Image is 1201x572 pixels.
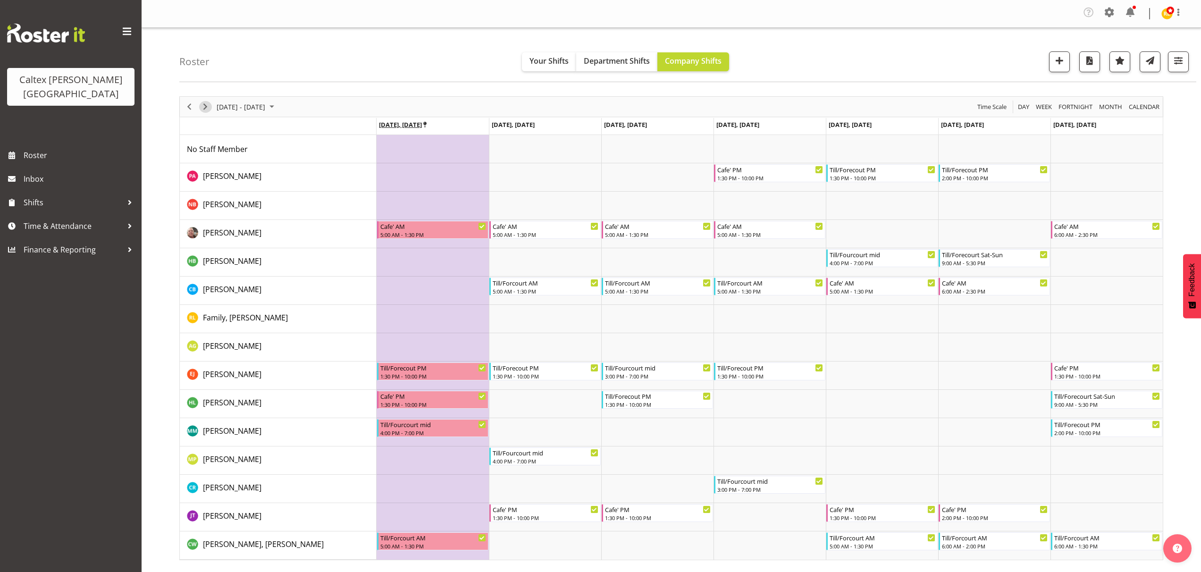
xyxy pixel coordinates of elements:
[604,120,647,129] span: [DATE], [DATE]
[203,482,261,493] span: [PERSON_NAME]
[714,278,825,295] div: Bullock, Christopher"s event - Till/Forcourt AM Begin From Thursday, October 30, 2025 at 5:00:00 ...
[203,397,261,408] a: [PERSON_NAME]
[717,486,823,493] div: 3:00 PM - 7:00 PM
[717,287,823,295] div: 5:00 AM - 1:30 PM
[203,256,261,266] span: [PERSON_NAME]
[203,454,261,465] a: [PERSON_NAME]
[203,227,261,238] a: [PERSON_NAME]
[1128,101,1160,113] span: calendar
[377,532,488,550] div: Wasley, Connor"s event - Till/Forcourt AM Begin From Monday, October 27, 2025 at 5:00:00 AM GMT+1...
[377,135,1163,560] table: Timeline Week of October 31, 2025
[826,249,938,267] div: Broome, Heath"s event - Till/Fourcourt mid Begin From Friday, October 31, 2025 at 4:00:00 PM GMT+...
[829,120,872,129] span: [DATE], [DATE]
[199,101,212,113] button: Next
[1053,120,1096,129] span: [DATE], [DATE]
[203,426,261,436] span: [PERSON_NAME]
[203,341,261,351] span: [PERSON_NAME]
[830,533,935,542] div: Till/Forcourt AM
[602,278,713,295] div: Bullock, Christopher"s event - Till/Forcourt AM Begin From Wednesday, October 29, 2025 at 5:00:00...
[1051,362,1162,380] div: Johns, Erin"s event - Cafe' PM Begin From Sunday, November 2, 2025 at 1:30:00 PM GMT+13:00 Ends A...
[605,278,711,287] div: Till/Forcourt AM
[584,56,650,66] span: Department Shifts
[24,219,123,233] span: Time & Attendance
[203,284,261,294] span: [PERSON_NAME]
[203,510,261,522] a: [PERSON_NAME]
[717,231,823,238] div: 5:00 AM - 1:30 PM
[24,148,137,162] span: Roster
[714,362,825,380] div: Johns, Erin"s event - Till/Forecout PM Begin From Thursday, October 30, 2025 at 1:30:00 PM GMT+13...
[1049,51,1070,72] button: Add a new shift
[1127,101,1161,113] button: Month
[180,305,377,333] td: Family, Lewis resource
[976,101,1008,113] button: Time Scale
[602,362,713,380] div: Johns, Erin"s event - Till/Fourcourt mid Begin From Wednesday, October 29, 2025 at 3:00:00 PM GMT...
[1051,391,1162,409] div: Lewis, Hayden"s event - Till/Forecourt Sat-Sun Begin From Sunday, November 2, 2025 at 9:00:00 AM ...
[187,144,248,154] span: No Staff Member
[1054,401,1160,408] div: 9:00 AM - 5:30 PM
[716,120,759,129] span: [DATE], [DATE]
[197,97,213,117] div: Next
[203,312,288,323] a: Family, [PERSON_NAME]
[830,278,935,287] div: Cafe' AM
[605,401,711,408] div: 1:30 PM - 10:00 PM
[1051,221,1162,239] div: Braxton, Jeanette"s event - Cafe' AM Begin From Sunday, November 2, 2025 at 6:00:00 AM GMT+13:00 ...
[942,259,1048,267] div: 9:00 AM - 5:30 PM
[377,362,488,380] div: Johns, Erin"s event - Till/Forecout PM Begin From Monday, October 27, 2025 at 1:30:00 PM GMT+13:0...
[717,165,823,174] div: Cafe' PM
[1016,101,1031,113] button: Timeline Day
[976,101,1008,113] span: Time Scale
[17,73,125,101] div: Caltex [PERSON_NAME][GEOGRAPHIC_DATA]
[180,446,377,475] td: Pikari, Maia resource
[380,221,486,231] div: Cafe' AM
[1051,419,1162,437] div: Mclaughlin, Mercedes"s event - Till/Forecout PM Begin From Sunday, November 2, 2025 at 2:00:00 PM...
[1054,420,1160,429] div: Till/Forecout PM
[826,164,938,182] div: Atherton, Peter"s event - Till/Forecout PM Begin From Friday, October 31, 2025 at 1:30:00 PM GMT+...
[203,170,261,182] a: [PERSON_NAME]
[379,120,427,129] span: [DATE], [DATE]
[380,533,486,542] div: Till/Forcourt AM
[180,362,377,390] td: Johns, Erin resource
[830,542,935,550] div: 5:00 AM - 1:30 PM
[830,259,935,267] div: 4:00 PM - 7:00 PM
[830,514,935,522] div: 1:30 PM - 10:00 PM
[942,174,1048,182] div: 2:00 PM - 10:00 PM
[493,448,598,457] div: Till/Fourcourt mid
[215,101,278,113] button: Oct 27 - Nov 02, 2025
[180,248,377,277] td: Broome, Heath resource
[1054,221,1160,231] div: Cafe' AM
[830,505,935,514] div: Cafe' PM
[605,514,711,522] div: 1:30 PM - 10:00 PM
[180,333,377,362] td: Grant, Adam resource
[380,429,486,437] div: 4:00 PM - 7:00 PM
[1035,101,1053,113] span: Week
[1051,532,1162,550] div: Wasley, Connor"s event - Till/Forcourt AM Begin From Sunday, November 2, 2025 at 6:00:00 AM GMT+1...
[377,221,488,239] div: Braxton, Jeanette"s event - Cafe' AM Begin From Monday, October 27, 2025 at 5:00:00 AM GMT+13:00 ...
[181,97,197,117] div: Previous
[489,362,601,380] div: Johns, Erin"s event - Till/Forecout PM Begin From Tuesday, October 28, 2025 at 1:30:00 PM GMT+13:...
[714,164,825,182] div: Atherton, Peter"s event - Cafe' PM Begin From Thursday, October 30, 2025 at 1:30:00 PM GMT+13:00 ...
[180,220,377,248] td: Braxton, Jeanette resource
[942,514,1048,522] div: 2:00 PM - 10:00 PM
[1054,542,1160,550] div: 6:00 AM - 1:30 PM
[203,255,261,267] a: [PERSON_NAME]
[826,504,938,522] div: Tredrea, John-Clywdd"s event - Cafe' PM Begin From Friday, October 31, 2025 at 1:30:00 PM GMT+13:...
[942,533,1048,542] div: Till/Forcourt AM
[1161,8,1173,19] img: reece-lewis10949.jpg
[605,363,711,372] div: Till/Fourcourt mid
[1168,51,1189,72] button: Filter Shifts
[493,221,598,231] div: Cafe' AM
[826,532,938,550] div: Wasley, Connor"s event - Till/Forcourt AM Begin From Friday, October 31, 2025 at 5:00:00 AM GMT+1...
[180,135,377,163] td: No Staff Member resource
[489,221,601,239] div: Braxton, Jeanette"s event - Cafe' AM Begin From Tuesday, October 28, 2025 at 5:00:00 AM GMT+13:00...
[576,52,657,71] button: Department Shifts
[493,372,598,380] div: 1:30 PM - 10:00 PM
[941,120,984,129] span: [DATE], [DATE]
[942,505,1048,514] div: Cafe' PM
[717,221,823,231] div: Cafe' AM
[24,172,137,186] span: Inbox
[203,199,261,210] a: [PERSON_NAME]
[179,96,1163,560] div: Timeline Week of October 31, 2025
[942,542,1048,550] div: 6:00 AM - 2:00 PM
[605,287,711,295] div: 5:00 AM - 1:30 PM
